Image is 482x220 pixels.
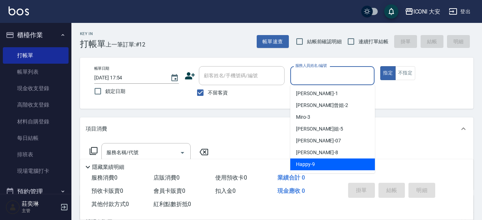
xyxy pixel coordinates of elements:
span: 結帳前確認明細 [307,38,342,45]
span: Miro -3 [296,113,310,121]
span: 服務消費 0 [91,174,117,181]
span: [PERSON_NAME]姐 -5 [296,125,343,133]
span: [PERSON_NAME] -07 [296,137,341,145]
button: ICONI 大安 [402,4,443,19]
span: 紅利點數折抵 0 [154,201,191,207]
span: [PERSON_NAME] -1 [296,90,338,97]
label: 帳單日期 [94,66,109,71]
h3: 打帳單 [80,39,106,49]
span: 連續打單結帳 [358,38,388,45]
button: Choose date, selected date is 2025-10-10 [166,69,183,87]
span: 上一筆訂單:#12 [106,40,146,49]
a: 帳單列表 [3,64,69,80]
span: 鎖定日期 [105,88,125,95]
h5: 莊奕琳 [22,200,58,207]
a: 打帳單 [3,47,69,64]
span: 會員卡販賣 0 [154,187,185,194]
a: 高階收支登錄 [3,97,69,113]
button: 櫃檯作業 [3,26,69,44]
button: 登出 [446,5,473,18]
button: Open [177,147,188,158]
span: 不留客資 [208,89,228,97]
button: 預約管理 [3,182,69,201]
a: 現金收支登錄 [3,80,69,97]
button: 帳單速查 [257,35,289,48]
a: 現場電腦打卡 [3,163,69,179]
div: 項目消費 [80,117,473,140]
p: 項目消費 [86,125,107,133]
label: 服務人員姓名/編號 [295,63,327,68]
img: Person [6,200,20,214]
span: 業績合計 0 [277,174,305,181]
span: Happy -9 [296,161,315,168]
p: 主管 [22,207,58,214]
span: 扣入金 0 [215,187,236,194]
h2: Key In [80,31,106,36]
input: YYYY/MM/DD hh:mm [94,72,163,84]
span: 預收卡販賣 0 [91,187,123,194]
a: 每日結帳 [3,130,69,146]
img: Logo [9,6,29,15]
span: 使用預收卡 0 [215,174,247,181]
span: 現金應收 0 [277,187,305,194]
a: 排班表 [3,146,69,163]
p: 隱藏業績明細 [92,163,124,171]
span: [PERSON_NAME]曾姐 -2 [296,102,348,109]
button: save [384,4,398,19]
button: 指定 [380,66,396,80]
div: ICONI 大安 [413,7,441,16]
span: [PERSON_NAME] -8 [296,149,338,156]
button: 不指定 [395,66,415,80]
span: 店販消費 0 [154,174,180,181]
span: 其他付款方式 0 [91,201,129,207]
a: 材料自購登錄 [3,113,69,130]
